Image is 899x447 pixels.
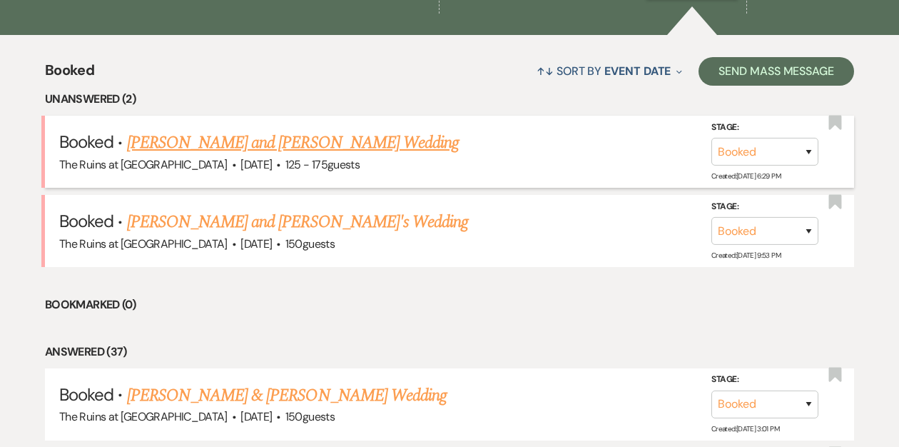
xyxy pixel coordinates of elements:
[711,251,781,260] span: Created: [DATE] 9:53 PM
[711,372,818,388] label: Stage:
[59,383,113,406] span: Booked
[127,383,447,408] a: [PERSON_NAME] & [PERSON_NAME] Wedding
[45,90,854,109] li: Unanswered (2)
[240,236,272,251] span: [DATE]
[285,236,335,251] span: 150 guests
[45,296,854,314] li: Bookmarked (0)
[531,52,688,90] button: Sort By Event Date
[285,409,335,424] span: 150 guests
[604,64,671,79] span: Event Date
[240,157,272,172] span: [DATE]
[127,209,469,235] a: [PERSON_NAME] and [PERSON_NAME]'s Wedding
[285,157,360,172] span: 125 - 175 guests
[537,64,554,79] span: ↑↓
[711,199,818,215] label: Stage:
[127,130,459,156] a: [PERSON_NAME] and [PERSON_NAME] Wedding
[59,157,228,172] span: The Ruins at [GEOGRAPHIC_DATA]
[240,409,272,424] span: [DATE]
[711,119,818,135] label: Stage:
[699,57,854,86] button: Send Mass Message
[59,131,113,153] span: Booked
[45,343,854,361] li: Answered (37)
[45,59,94,90] span: Booked
[59,409,228,424] span: The Ruins at [GEOGRAPHIC_DATA]
[711,424,779,433] span: Created: [DATE] 3:01 PM
[59,210,113,232] span: Booked
[711,171,781,181] span: Created: [DATE] 6:29 PM
[59,236,228,251] span: The Ruins at [GEOGRAPHIC_DATA]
